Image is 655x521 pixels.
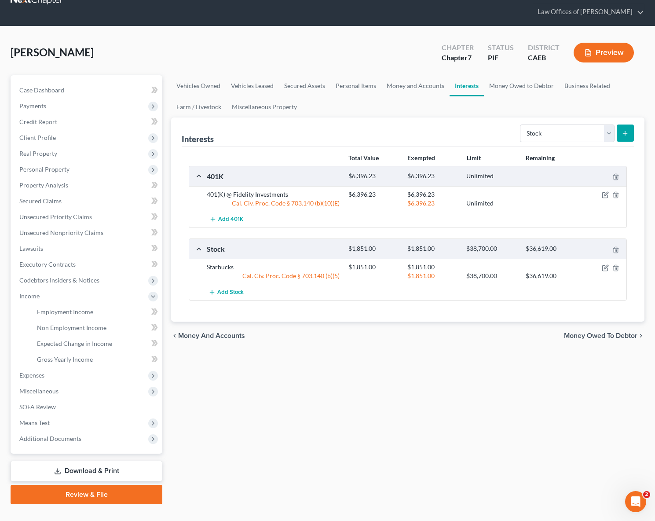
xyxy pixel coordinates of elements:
[462,245,521,253] div: $38,700.00
[171,332,178,339] i: chevron_left
[488,53,514,63] div: PIF
[30,320,162,336] a: Non Employment Income
[12,209,162,225] a: Unsecured Priority Claims
[564,332,644,339] button: Money Owed to Debtor chevron_right
[442,53,474,63] div: Chapter
[484,75,559,96] a: Money Owed to Debtor
[171,96,227,117] a: Farm / Livestock
[403,172,462,180] div: $6,396.23
[528,53,560,63] div: CAEB
[19,213,92,220] span: Unsecured Priority Claims
[467,154,481,161] strong: Limit
[37,308,93,316] span: Employment Income
[30,352,162,367] a: Gross Yearly Income
[171,332,245,339] button: chevron_left Money and Accounts
[19,197,62,205] span: Secured Claims
[37,356,93,363] span: Gross Yearly Income
[344,190,403,199] div: $6,396.23
[19,387,59,395] span: Miscellaneous
[381,75,450,96] a: Money and Accounts
[564,332,637,339] span: Money Owed to Debtor
[30,336,162,352] a: Expected Change in Income
[218,216,243,223] span: Add 401K
[11,461,162,481] a: Download & Print
[12,241,162,257] a: Lawsuits
[12,82,162,98] a: Case Dashboard
[403,263,462,272] div: $1,851.00
[403,190,462,199] div: $6,396.23
[403,199,462,208] div: $6,396.23
[528,43,560,53] div: District
[462,172,521,180] div: Unlimited
[37,340,112,347] span: Expected Change in Income
[19,86,64,94] span: Case Dashboard
[202,244,344,253] div: Stock
[407,154,435,161] strong: Exempted
[12,225,162,241] a: Unsecured Nonpriority Claims
[11,46,94,59] span: [PERSON_NAME]
[12,399,162,415] a: SOFA Review
[19,371,44,379] span: Expenses
[521,245,580,253] div: $36,619.00
[462,272,521,280] div: $38,700.00
[171,75,226,96] a: Vehicles Owned
[344,263,403,272] div: $1,851.00
[202,263,344,272] div: Starbucks
[19,276,99,284] span: Codebtors Insiders & Notices
[178,332,245,339] span: Money and Accounts
[19,181,68,189] span: Property Analysis
[344,245,403,253] div: $1,851.00
[19,150,57,157] span: Real Property
[202,172,344,181] div: 401K
[19,292,40,300] span: Income
[207,284,245,300] button: Add Stock
[625,491,646,512] iframe: Intercom live chat
[559,75,615,96] a: Business Related
[637,332,644,339] i: chevron_right
[11,485,162,504] a: Review & File
[643,491,650,498] span: 2
[202,190,344,199] div: 401(K) @ Fidelity Investments
[442,43,474,53] div: Chapter
[468,53,472,62] span: 7
[19,134,56,141] span: Client Profile
[462,199,521,208] div: Unlimited
[12,257,162,272] a: Executory Contracts
[19,229,103,236] span: Unsecured Nonpriority Claims
[19,102,46,110] span: Payments
[521,272,580,280] div: $36,619.00
[227,96,302,117] a: Miscellaneous Property
[182,134,214,144] div: Interests
[19,403,56,411] span: SOFA Review
[279,75,330,96] a: Secured Assets
[574,43,634,62] button: Preview
[19,245,43,252] span: Lawsuits
[19,118,57,125] span: Credit Report
[217,289,244,296] span: Add Stock
[30,304,162,320] a: Employment Income
[12,114,162,130] a: Credit Report
[12,177,162,193] a: Property Analysis
[12,193,162,209] a: Secured Claims
[202,199,344,208] div: Cal. Civ. Proc. Code § 703.140 (b)(10)(E)
[344,172,403,180] div: $6,396.23
[403,245,462,253] div: $1,851.00
[450,75,484,96] a: Interests
[330,75,381,96] a: Personal Items
[37,324,106,331] span: Non Employment Income
[226,75,279,96] a: Vehicles Leased
[19,419,50,426] span: Means Test
[19,435,81,442] span: Additional Documents
[488,43,514,53] div: Status
[533,4,644,20] a: Law Offices of [PERSON_NAME]
[19,260,76,268] span: Executory Contracts
[19,165,70,173] span: Personal Property
[348,154,379,161] strong: Total Value
[202,272,344,280] div: Cal. Civ. Proc. Code § 703.140 (b)(5)
[207,211,245,227] button: Add 401K
[526,154,555,161] strong: Remaining
[403,272,462,280] div: $1,851.00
